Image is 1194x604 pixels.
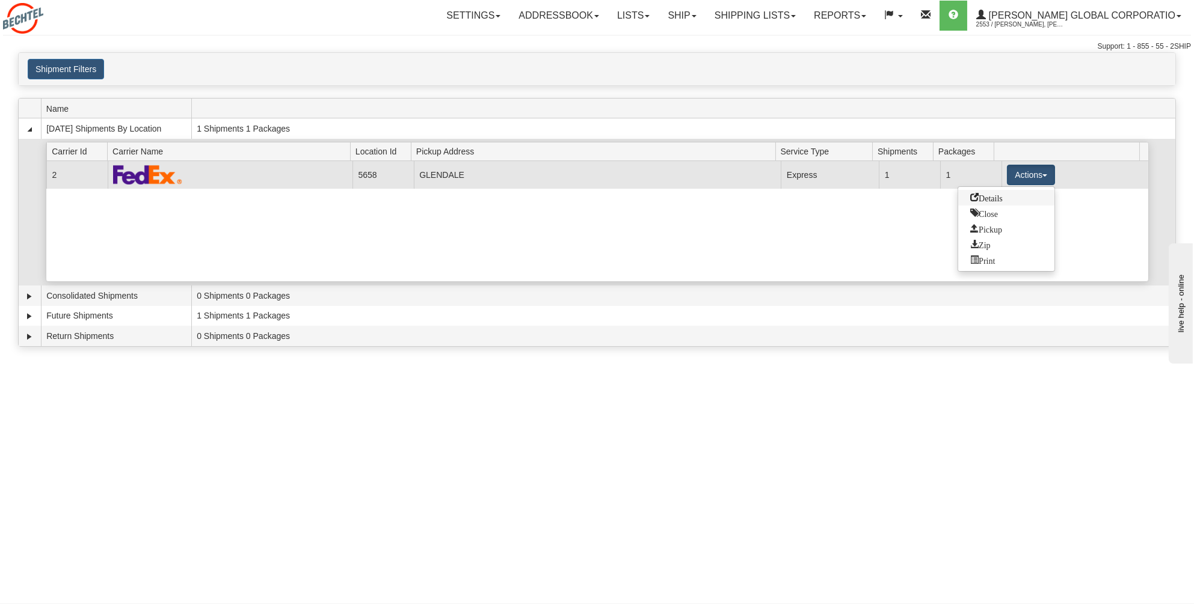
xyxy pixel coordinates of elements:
td: 1 Shipments 1 Packages [191,118,1175,139]
span: Close [970,209,998,217]
a: Ship [659,1,705,31]
td: [DATE] Shipments By Location [41,118,191,139]
span: Carrier Id [52,142,107,160]
td: Return Shipments [41,326,191,346]
a: Shipping lists [706,1,805,31]
span: 2553 / [PERSON_NAME], [PERSON_NAME] [976,19,1066,31]
button: Actions [1007,165,1055,185]
td: GLENDALE [414,161,781,188]
td: 1 Shipments 1 Packages [191,306,1175,326]
button: Shipment Filters [28,59,104,79]
a: Expand [23,310,35,322]
a: [PERSON_NAME] Global Corporatio 2553 / [PERSON_NAME], [PERSON_NAME] [967,1,1190,31]
a: Expand [23,331,35,343]
td: Future Shipments [41,306,191,326]
td: 2 [46,161,108,188]
img: logo2553.jpg [3,3,43,34]
a: Expand [23,290,35,302]
span: Location Id [355,142,411,160]
td: 5658 [352,161,414,188]
a: Settings [437,1,509,31]
span: Service Type [781,142,873,160]
a: Close this group [958,206,1054,221]
a: Go to Details view [958,190,1054,206]
span: Carrier Name [112,142,350,160]
td: 1 [940,161,1002,188]
td: 0 Shipments 0 Packages [191,326,1175,346]
span: Shipments [878,142,933,160]
span: Name [46,99,191,118]
span: Pickup Address [416,142,775,160]
div: Support: 1 - 855 - 55 - 2SHIP [3,41,1191,52]
div: live help - online [9,10,111,19]
span: [PERSON_NAME] Global Corporatio [986,10,1175,20]
td: Express [781,161,879,188]
td: 1 [879,161,940,188]
img: FedEx Express® [113,165,182,185]
a: Print or Download All Shipping Documents in one file [958,252,1054,268]
a: Reports [805,1,875,31]
span: Print [970,255,995,264]
td: 0 Shipments 0 Packages [191,285,1175,306]
a: Zip and Download All Shipping Documents [958,237,1054,252]
span: Zip [970,240,990,248]
span: Packages [938,142,994,160]
span: Pickup [970,224,1002,233]
a: Lists [608,1,659,31]
a: Addressbook [509,1,608,31]
a: Collapse [23,123,35,135]
iframe: chat widget [1166,240,1193,363]
span: Details [970,193,1003,201]
a: Request a carrier pickup [958,221,1054,237]
td: Consolidated Shipments [41,285,191,306]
